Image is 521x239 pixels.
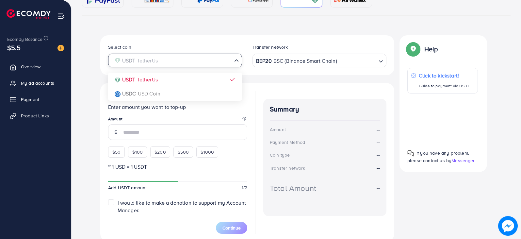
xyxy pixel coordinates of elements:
[424,45,438,53] p: Help
[112,149,121,155] span: $50
[7,43,21,52] span: $5.5
[5,77,66,90] a: My ad accounts
[273,56,337,66] span: BSC (Binance Smart Chain)
[7,36,42,43] span: Ecomdy Balance
[407,150,469,164] span: If you have any problem, please contact us by
[270,105,380,113] h4: Summary
[21,63,41,70] span: Overview
[270,165,305,171] div: Transfer network
[5,109,66,122] a: Product Links
[108,163,247,171] p: ~ 1 USD = 1 USDT
[178,149,189,155] span: $500
[108,54,242,67] div: Search for option
[111,56,232,66] input: Search for option
[252,54,386,67] div: Search for option
[419,72,469,79] p: Click to kickstart!
[498,216,518,236] img: image
[201,149,214,155] span: $1000
[57,12,65,20] img: menu
[155,149,166,155] span: $200
[108,91,140,100] h3: Add fund
[7,9,51,19] img: logo
[377,139,380,146] strong: --
[118,199,246,214] span: I would like to make a donation to support my Account Manager.
[270,182,316,194] div: Total Amount
[270,152,290,158] div: Coin type
[377,164,380,171] strong: --
[242,184,247,191] span: 1/2
[108,103,247,111] p: Enter amount you want to top-up
[5,93,66,106] a: Payment
[419,82,469,90] p: Guide to payment via USDT
[338,56,376,66] input: Search for option
[5,60,66,73] a: Overview
[256,56,272,66] strong: BEP20
[252,44,288,50] label: Transfer network
[216,222,247,234] button: Continue
[132,149,143,155] span: $100
[407,43,419,55] img: Popup guide
[377,151,380,159] strong: --
[108,184,147,191] span: Add USDT amount
[108,44,131,50] label: Select coin
[57,45,64,51] img: image
[108,116,247,124] legend: Amount
[377,126,380,133] strong: --
[21,112,49,119] span: Product Links
[451,157,475,164] span: Messenger
[377,184,380,192] strong: --
[270,139,305,145] div: Payment Method
[21,96,39,103] span: Payment
[21,80,54,86] span: My ad accounts
[270,126,286,133] div: Amount
[407,150,414,157] img: Popup guide
[222,225,241,231] span: Continue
